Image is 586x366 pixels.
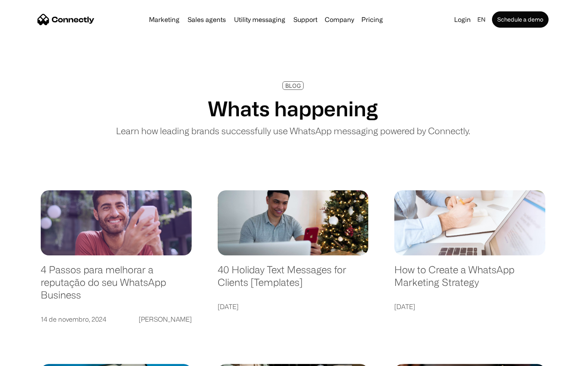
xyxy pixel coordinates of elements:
a: Sales agents [184,16,229,23]
div: [DATE] [218,301,238,312]
a: Support [290,16,321,23]
div: [DATE] [394,301,415,312]
p: Learn how leading brands successfully use WhatsApp messaging powered by Connectly. [116,124,470,137]
div: en [477,14,485,25]
a: How to Create a WhatsApp Marketing Strategy [394,264,545,296]
ul: Language list [16,352,49,363]
div: [PERSON_NAME] [139,314,192,325]
div: BLOG [285,83,301,89]
h1: Whats happening [208,96,378,121]
a: 40 Holiday Text Messages for Clients [Templates] [218,264,369,296]
div: 14 de novembro, 2024 [41,314,106,325]
a: Schedule a demo [492,11,549,28]
div: Company [325,14,354,25]
a: Login [451,14,474,25]
a: Pricing [358,16,386,23]
a: Utility messaging [231,16,289,23]
a: 4 Passos para melhorar a reputação do seu WhatsApp Business [41,264,192,309]
aside: Language selected: English [8,352,49,363]
a: Marketing [146,16,183,23]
